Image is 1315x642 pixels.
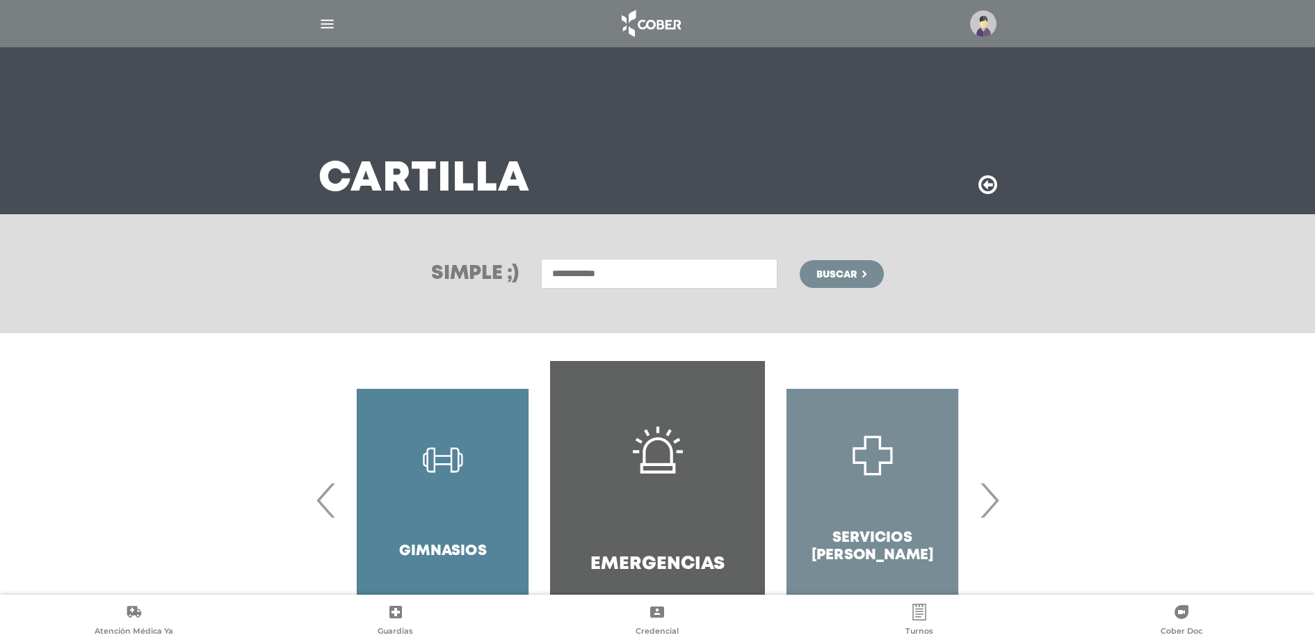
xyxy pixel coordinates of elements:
[265,604,527,639] a: Guardias
[590,554,725,575] h4: Emergencias
[970,10,997,37] img: profile-placeholder.svg
[313,463,340,538] span: Previous
[550,361,765,639] a: Emergencias
[318,161,530,198] h3: Cartilla
[318,15,336,33] img: Cober_menu-lines-white.svg
[526,604,789,639] a: Credencial
[1161,626,1202,639] span: Cober Doc
[431,264,519,284] h3: Simple ;)
[3,604,265,639] a: Atención Médica Ya
[614,7,687,40] img: logo_cober_home-white.png
[800,260,883,288] button: Buscar
[636,626,679,639] span: Credencial
[816,270,857,280] span: Buscar
[789,604,1051,639] a: Turnos
[905,626,933,639] span: Turnos
[95,626,173,639] span: Atención Médica Ya
[1050,604,1312,639] a: Cober Doc
[976,463,1003,538] span: Next
[378,626,413,639] span: Guardias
